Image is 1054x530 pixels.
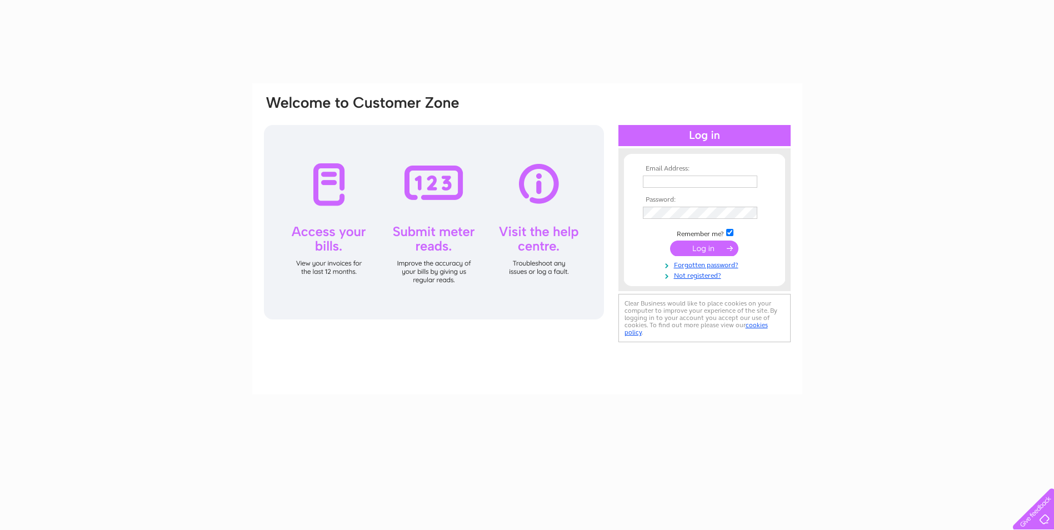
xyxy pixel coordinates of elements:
[625,321,768,336] a: cookies policy
[643,269,769,280] a: Not registered?
[670,241,738,256] input: Submit
[618,294,791,342] div: Clear Business would like to place cookies on your computer to improve your experience of the sit...
[640,165,769,173] th: Email Address:
[640,227,769,238] td: Remember me?
[643,259,769,269] a: Forgotten password?
[640,196,769,204] th: Password:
